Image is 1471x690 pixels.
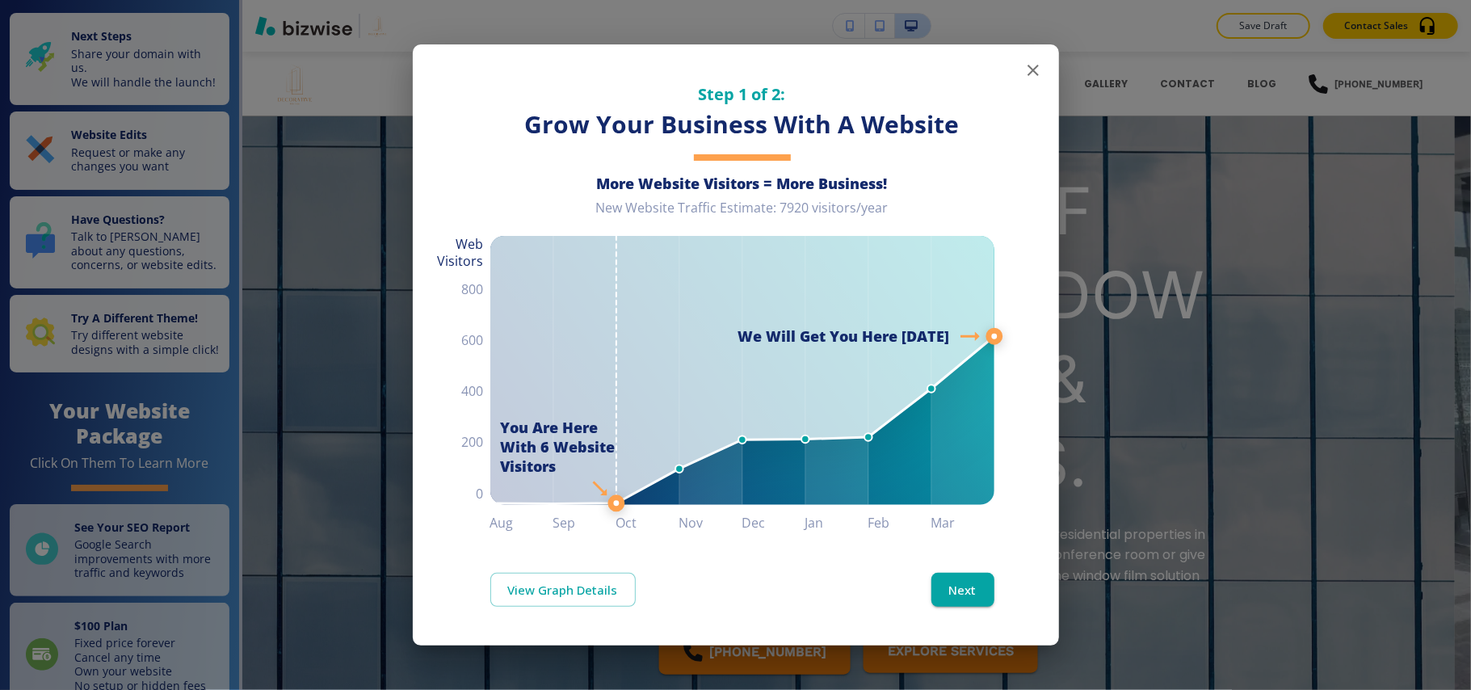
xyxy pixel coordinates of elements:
h6: Jan [805,511,868,534]
h6: Oct [616,511,679,534]
button: Next [931,573,994,607]
h6: Dec [742,511,805,534]
h6: Nov [679,511,742,534]
h6: Feb [868,511,931,534]
h6: More Website Visitors = More Business! [490,174,994,193]
div: New Website Traffic Estimate: 7920 visitors/year [490,200,994,229]
h3: Grow Your Business With A Website [490,108,994,141]
h6: Mar [931,511,994,534]
h5: Step 1 of 2: [490,83,994,105]
h6: Aug [490,511,553,534]
h6: Sep [553,511,616,534]
a: View Graph Details [490,573,636,607]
